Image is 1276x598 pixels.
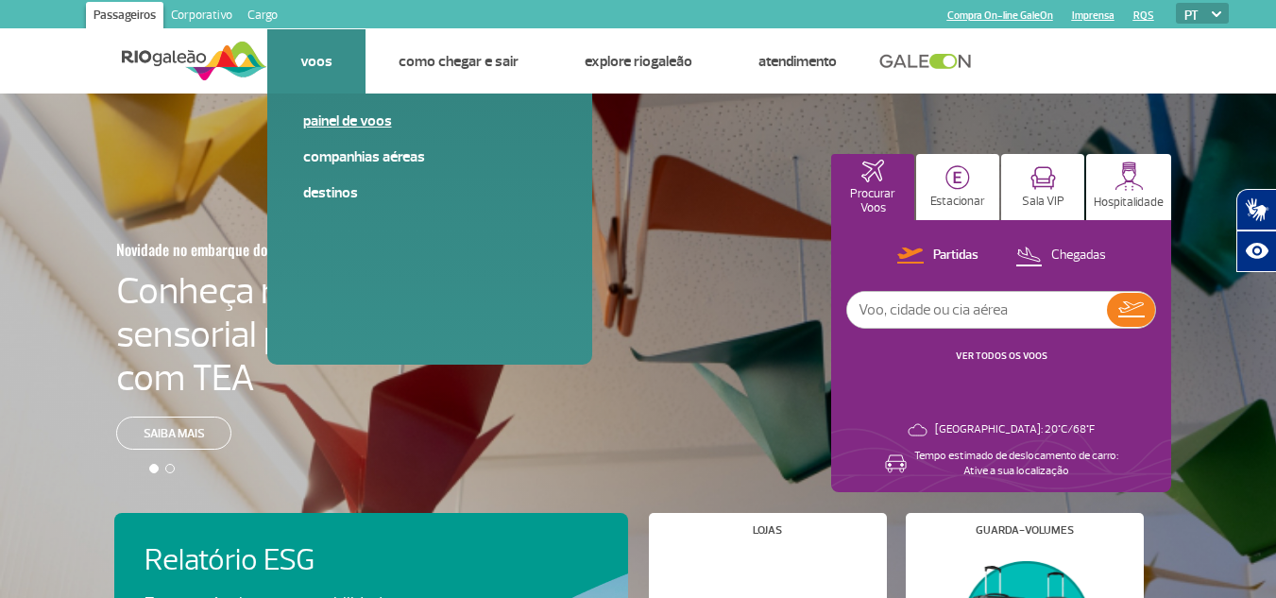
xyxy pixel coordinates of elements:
[935,422,1095,437] p: [GEOGRAPHIC_DATA]: 20°C/68°F
[116,269,524,400] h4: Conheça nossa sala sensorial para passageiros com TEA
[1086,154,1171,220] button: Hospitalidade
[976,525,1074,536] h4: Guarda-volumes
[1236,189,1276,231] button: Abrir tradutor de língua de sinais.
[1094,196,1164,210] p: Hospitalidade
[1236,189,1276,272] div: Plugin de acessibilidade da Hand Talk.
[933,247,978,265] p: Partidas
[1114,162,1144,191] img: hospitality.svg
[916,154,999,220] button: Estacionar
[399,52,519,71] a: Como chegar e sair
[163,2,240,32] a: Corporativo
[753,525,782,536] h4: Lojas
[956,350,1047,362] a: VER TODOS OS VOOS
[914,449,1118,479] p: Tempo estimado de deslocamento de carro: Ative a sua localização
[1030,166,1056,190] img: vipRoom.svg
[950,349,1053,364] button: VER TODOS OS VOOS
[841,187,905,215] p: Procurar Voos
[861,160,884,182] img: airplaneHomeActive.svg
[1022,195,1064,209] p: Sala VIP
[303,146,556,167] a: Companhias Aéreas
[847,292,1107,328] input: Voo, cidade ou cia aérea
[303,182,556,203] a: Destinos
[947,9,1053,22] a: Compra On-line GaleOn
[831,154,914,220] button: Procurar Voos
[116,230,432,269] h3: Novidade no embarque doméstico
[758,52,837,71] a: Atendimento
[585,52,692,71] a: Explore RIOgaleão
[1010,244,1112,268] button: Chegadas
[303,111,556,131] a: Painel de voos
[945,165,970,190] img: carParkingHome.svg
[1051,247,1106,265] p: Chegadas
[116,417,231,450] a: Saiba mais
[892,244,984,268] button: Partidas
[145,543,445,578] h4: Relatório ESG
[1133,9,1154,22] a: RQS
[240,2,285,32] a: Cargo
[86,2,163,32] a: Passageiros
[930,195,985,209] p: Estacionar
[1236,231,1276,272] button: Abrir recursos assistivos.
[300,52,332,71] a: Voos
[1072,9,1114,22] a: Imprensa
[1001,154,1084,220] button: Sala VIP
